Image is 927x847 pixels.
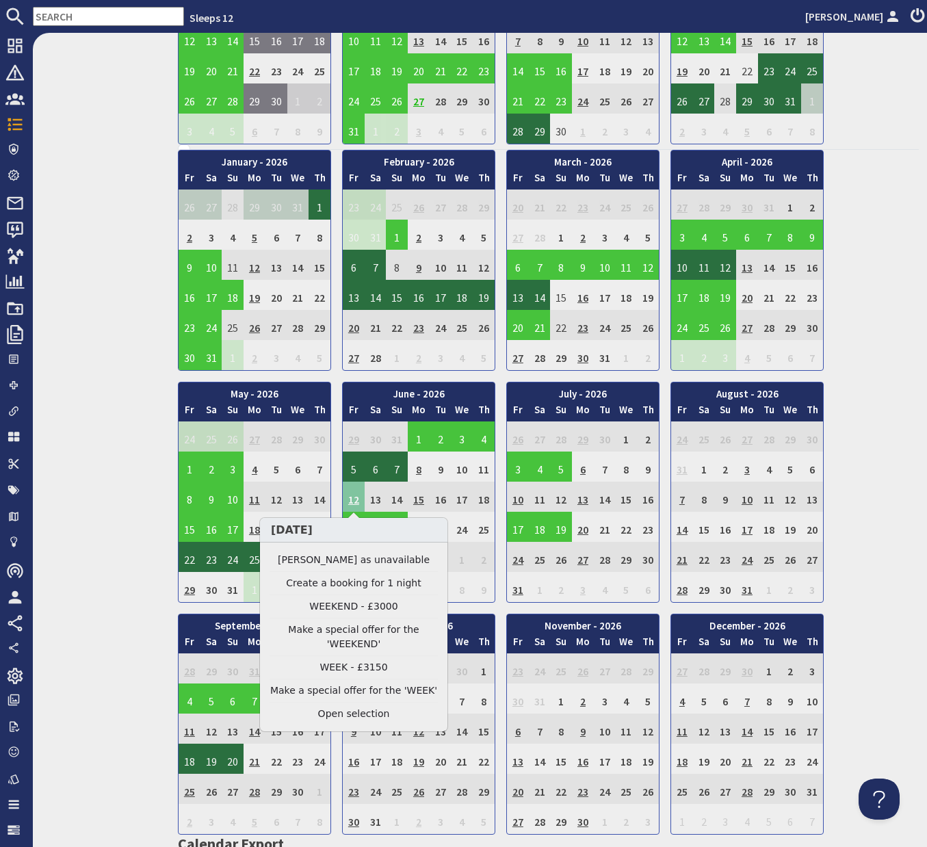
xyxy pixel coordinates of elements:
td: 22 [529,83,551,114]
td: 25 [801,53,823,83]
td: 15 [780,250,802,280]
td: 30 [343,220,365,250]
td: 3 [616,114,638,144]
td: 12 [714,250,736,280]
td: 19 [473,280,495,310]
td: 16 [473,23,495,53]
td: 25 [616,310,638,340]
th: Tu [594,170,616,190]
th: Th [473,170,495,190]
th: We [452,170,473,190]
td: 2 [594,114,616,144]
td: 1 [309,190,330,220]
td: 21 [758,280,780,310]
td: 13 [343,280,365,310]
th: February - 2026 [343,151,495,170]
td: 15 [550,280,572,310]
td: 2 [244,340,265,370]
td: 26 [179,83,200,114]
td: 26 [408,190,430,220]
td: 3 [265,340,287,370]
td: 24 [430,310,452,340]
td: 5 [473,220,495,250]
td: 27 [408,83,430,114]
td: 29 [452,83,473,114]
td: 1 [287,83,309,114]
td: 25 [616,190,638,220]
td: 27 [200,190,222,220]
td: 24 [780,53,802,83]
td: 21 [287,280,309,310]
td: 19 [179,53,200,83]
td: 8 [287,114,309,144]
th: Sa [200,170,222,190]
td: 30 [550,114,572,144]
td: 29 [244,83,265,114]
td: 8 [550,250,572,280]
td: 17 [200,280,222,310]
td: 20 [200,53,222,83]
td: 15 [386,280,408,310]
td: 20 [265,280,287,310]
td: 25 [365,83,387,114]
td: 25 [693,310,715,340]
td: 9 [550,23,572,53]
td: 21 [714,53,736,83]
td: 13 [507,280,529,310]
td: 27 [507,220,529,250]
th: April - 2026 [671,151,823,170]
td: 16 [179,280,200,310]
td: 23 [801,280,823,310]
td: 23 [473,53,495,83]
th: We [780,170,802,190]
td: 31 [200,340,222,370]
td: 20 [507,190,529,220]
td: 22 [244,53,265,83]
td: 11 [222,250,244,280]
td: 7 [365,250,387,280]
td: 28 [693,190,715,220]
td: 24 [365,190,387,220]
td: 12 [386,23,408,53]
td: 24 [594,310,616,340]
th: Mo [408,170,430,190]
td: 26 [616,83,638,114]
th: Tu [758,170,780,190]
td: 2 [801,190,823,220]
td: 5 [244,220,265,250]
td: 15 [452,23,473,53]
td: 6 [507,250,529,280]
td: 1 [572,114,594,144]
th: Th [637,170,659,190]
th: Fr [343,170,365,190]
td: 14 [529,280,551,310]
td: 30 [265,83,287,114]
td: 10 [200,250,222,280]
td: 19 [671,53,693,83]
td: 31 [365,220,387,250]
td: 28 [529,220,551,250]
td: 2 [309,83,330,114]
td: 6 [758,114,780,144]
td: 29 [736,83,758,114]
td: 23 [550,83,572,114]
td: 4 [637,114,659,144]
td: 13 [265,250,287,280]
td: 11 [365,23,387,53]
td: 30 [736,190,758,220]
td: 24 [287,53,309,83]
td: 19 [244,280,265,310]
th: Fr [671,170,693,190]
td: 8 [780,220,802,250]
td: 19 [616,53,638,83]
td: 20 [693,53,715,83]
th: Tu [265,170,287,190]
td: 30 [179,340,200,370]
td: 28 [452,190,473,220]
td: 21 [222,53,244,83]
td: 20 [507,310,529,340]
td: 2 [671,114,693,144]
td: 3 [671,220,693,250]
th: Mo [736,170,758,190]
th: Fr [507,170,529,190]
